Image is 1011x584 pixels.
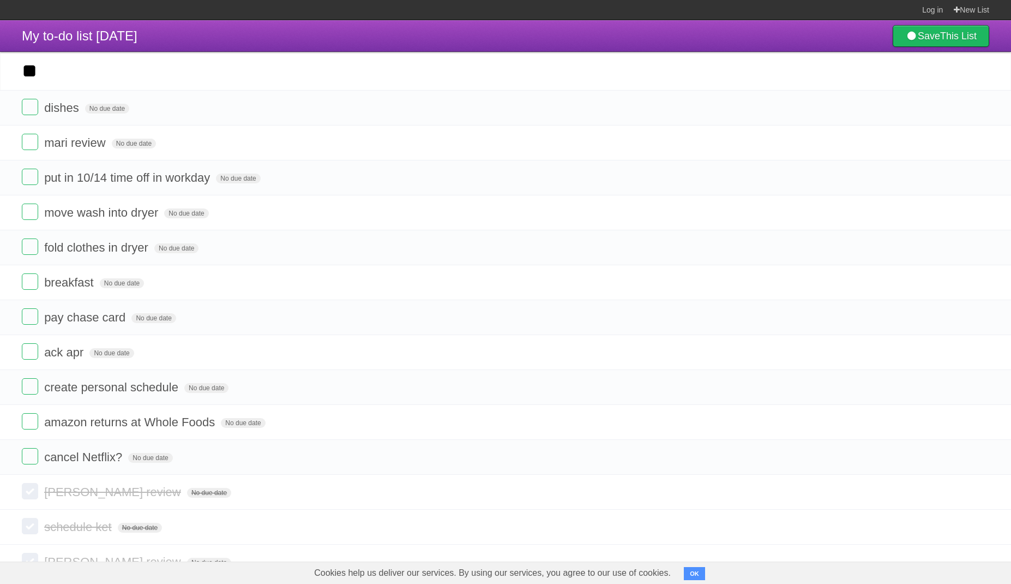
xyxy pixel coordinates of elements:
span: No due date [187,558,231,568]
span: No due date [221,418,265,428]
label: Done [22,204,38,220]
label: Done [22,343,38,360]
label: Done [22,308,38,325]
span: No due date [85,104,129,114]
span: put in 10/14 time off in workday [44,171,213,184]
button: OK [684,567,705,580]
span: My to-do list [DATE] [22,28,137,43]
span: No due date [89,348,134,358]
b: This List [940,31,977,41]
label: Done [22,413,38,430]
label: Done [22,483,38,499]
span: fold clothes in dryer [44,241,151,254]
span: ack apr [44,345,86,359]
span: No due date [216,174,260,183]
span: No due date [112,139,156,148]
label: Done [22,378,38,395]
span: No due date [184,383,228,393]
label: Done [22,169,38,185]
span: dishes [44,101,82,115]
span: breakfast [44,276,97,289]
span: No due date [187,488,231,498]
span: cancel Netflix? [44,450,125,464]
label: Done [22,448,38,464]
label: Done [22,134,38,150]
span: mari review [44,136,108,150]
label: Done [22,553,38,569]
span: No due date [131,313,176,323]
span: schedule ket [44,520,115,534]
label: Done [22,273,38,290]
span: No due date [128,453,172,463]
a: SaveThis List [893,25,989,47]
span: create personal schedule [44,380,181,394]
span: No due date [118,523,162,533]
label: Done [22,518,38,534]
label: Done [22,99,38,115]
span: move wash into dryer [44,206,161,219]
label: Done [22,239,38,255]
span: No due date [164,208,208,218]
span: amazon returns at Whole Foods [44,415,218,429]
span: [PERSON_NAME] review [44,485,184,499]
span: [PERSON_NAME] review [44,555,184,569]
span: Cookies help us deliver our services. By using our services, you agree to our use of cookies. [303,562,682,584]
span: pay chase card [44,311,128,324]
span: No due date [100,278,144,288]
span: No due date [154,243,198,253]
